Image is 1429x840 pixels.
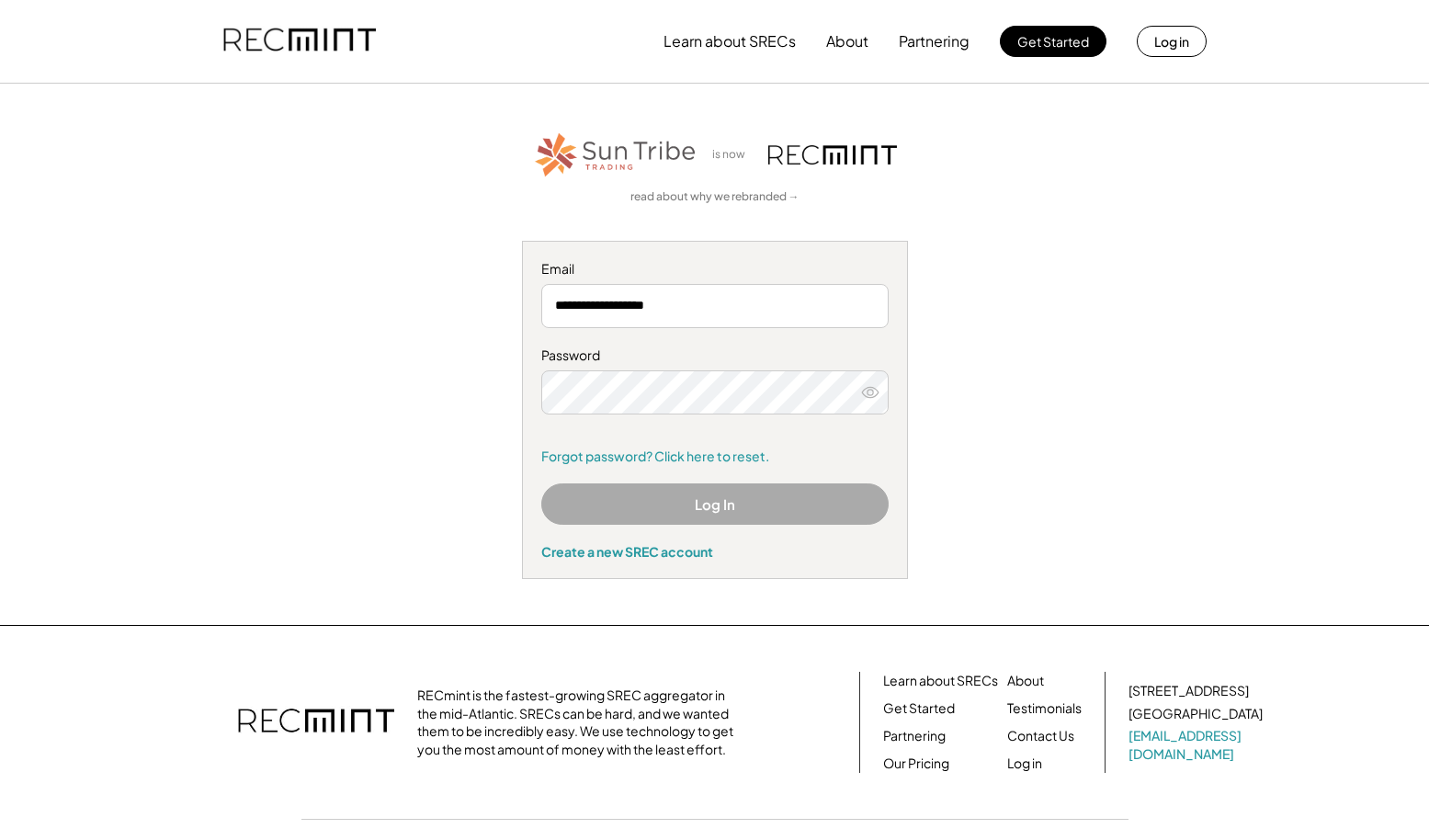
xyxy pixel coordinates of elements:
[417,687,743,758] div: RECmint is the fastest-growing SREC aggregator in the mid-Atlantic. SRECs can be hard, and we wan...
[238,690,394,755] img: recmint-logotype%403x.png
[1128,682,1249,700] div: [STREET_ADDRESS]
[826,23,868,60] button: About
[883,699,955,718] a: Get Started
[1007,699,1082,718] a: Testimonials
[1128,727,1266,763] a: [EMAIL_ADDRESS][DOMAIN_NAME]
[1000,26,1106,57] button: Get Started
[1137,26,1207,57] button: Log in
[541,483,889,525] button: Log In
[1007,755,1042,773] a: Log in
[1007,727,1074,745] a: Contact Us
[541,346,889,365] div: Password
[1007,672,1044,690] a: About
[883,727,946,745] a: Partnering
[708,147,759,163] div: is now
[883,755,949,773] a: Our Pricing
[768,145,897,165] img: recmint-logotype%403x.png
[1128,705,1263,723] div: [GEOGRAPHIC_DATA]
[899,23,970,60] button: Partnering
[541,448,889,466] a: Forgot password? Click here to reset.
[223,10,376,73] img: recmint-logotype%403x.png
[533,130,698,180] img: STT_Horizontal_Logo%2B-%2BColor.png
[663,23,796,60] button: Learn about SRECs
[630,189,800,205] a: read about why we rebranded →
[541,260,889,278] div: Email
[541,543,889,560] div: Create a new SREC account
[883,672,998,690] a: Learn about SRECs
